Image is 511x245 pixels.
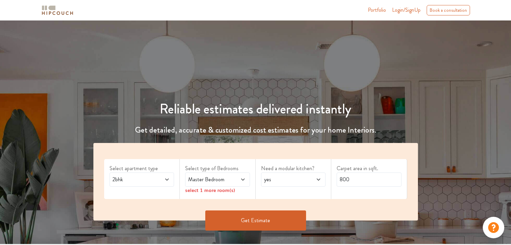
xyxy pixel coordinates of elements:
a: Portfolio [368,6,386,14]
h1: Reliable estimates delivered instantly [89,101,422,117]
h4: Get detailed, accurate & customized cost estimates for your home Interiors. [89,125,422,135]
span: Login/SignUp [392,6,421,14]
label: Select apartment type [110,164,174,173]
span: yes [263,176,307,184]
img: logo-horizontal.svg [41,4,74,16]
input: Enter area sqft [337,173,401,187]
div: select 1 more room(s) [185,187,250,194]
label: Select type of Bedrooms [185,164,250,173]
span: Master Bedroom [187,176,231,184]
label: Carpet area in sqft. [337,164,401,173]
div: Book a consultation [427,5,470,15]
span: 2bhk [111,176,155,184]
span: logo-horizontal.svg [41,3,74,18]
label: Need a modular kitchen? [261,164,326,173]
button: Get Estimate [205,210,306,231]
